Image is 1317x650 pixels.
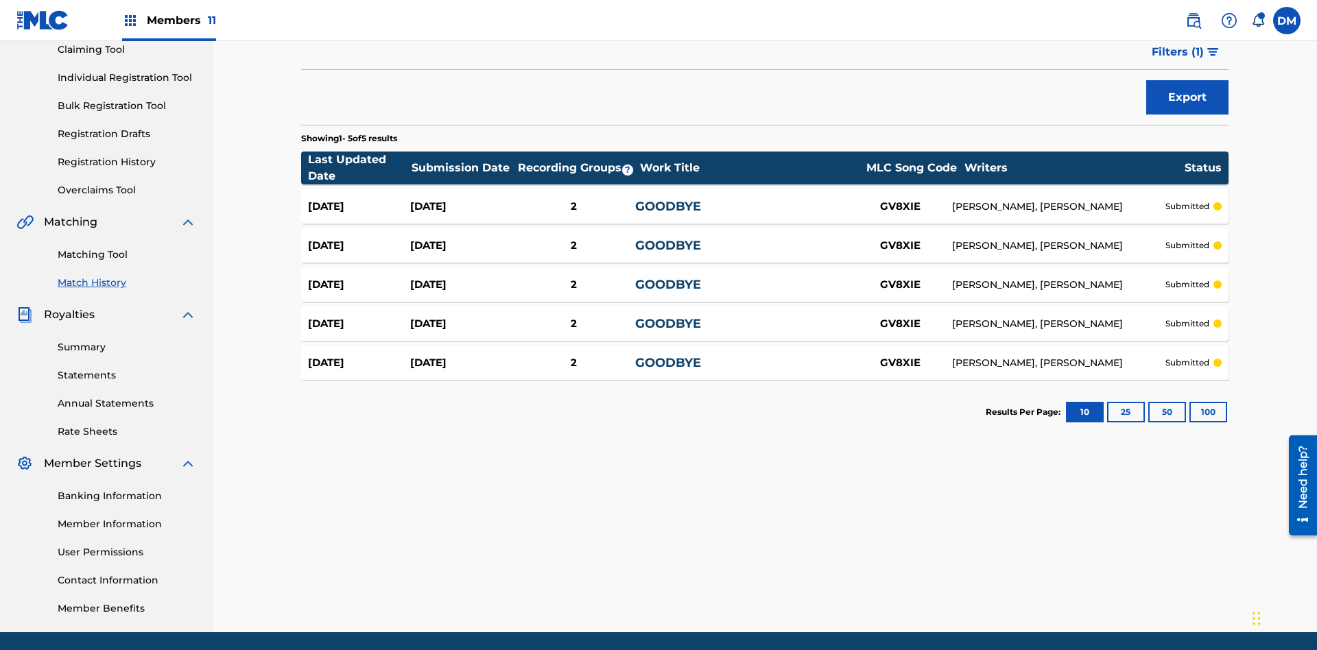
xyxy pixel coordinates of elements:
[122,12,139,29] img: Top Rightsholders
[410,277,512,293] div: [DATE]
[180,306,196,323] img: expand
[952,200,1165,214] div: [PERSON_NAME], [PERSON_NAME]
[180,214,196,230] img: expand
[58,396,196,411] a: Annual Statements
[849,355,952,371] div: GV8XIE
[410,199,512,215] div: [DATE]
[849,277,952,293] div: GV8XIE
[16,306,33,323] img: Royalties
[58,71,196,85] a: Individual Registration Tool
[635,277,701,292] a: GOODBYE
[58,517,196,531] a: Member Information
[1279,430,1317,542] iframe: Resource Center
[301,132,397,145] p: Showing 1 - 5 of 5 results
[1185,12,1202,29] img: search
[58,99,196,113] a: Bulk Registration Tool
[410,316,512,332] div: [DATE]
[308,199,410,215] div: [DATE]
[208,14,216,27] span: 11
[1253,598,1261,639] div: Drag
[16,214,34,230] img: Matching
[308,277,410,293] div: [DATE]
[180,455,196,472] img: expand
[58,424,196,439] a: Rate Sheets
[58,489,196,503] a: Banking Information
[952,317,1165,331] div: [PERSON_NAME], [PERSON_NAME]
[308,238,410,254] div: [DATE]
[58,183,196,197] a: Overclaims Tool
[635,316,701,331] a: GOODBYE
[1251,14,1265,27] div: Notifications
[58,340,196,354] a: Summary
[308,316,410,332] div: [DATE]
[44,214,97,230] span: Matching
[308,152,411,184] div: Last Updated Date
[58,545,196,559] a: User Permissions
[1165,317,1209,330] p: submitted
[16,455,33,472] img: Member Settings
[986,406,1064,418] p: Results Per Page:
[849,238,952,254] div: GV8XIE
[1221,12,1237,29] img: help
[1180,7,1207,34] a: Public Search
[512,277,635,293] div: 2
[58,127,196,141] a: Registration Drafts
[147,12,216,28] span: Members
[1107,402,1145,422] button: 25
[1165,239,1209,252] p: submitted
[1066,402,1104,422] button: 10
[1273,7,1301,34] div: User Menu
[622,165,633,176] span: ?
[1185,160,1222,176] div: Status
[58,155,196,169] a: Registration History
[410,355,512,371] div: [DATE]
[1165,278,1209,291] p: submitted
[1207,48,1219,56] img: filter
[964,160,1184,176] div: Writers
[1248,584,1317,650] iframe: Chat Widget
[952,278,1165,292] div: [PERSON_NAME], [PERSON_NAME]
[635,355,701,370] a: GOODBYE
[1146,80,1229,115] button: Export
[849,316,952,332] div: GV8XIE
[16,10,69,30] img: MLC Logo
[58,601,196,616] a: Member Benefits
[512,238,635,254] div: 2
[1143,35,1229,69] button: Filters (1)
[58,248,196,262] a: Matching Tool
[410,238,512,254] div: [DATE]
[58,276,196,290] a: Match History
[952,239,1165,253] div: [PERSON_NAME], [PERSON_NAME]
[44,455,141,472] span: Member Settings
[952,356,1165,370] div: [PERSON_NAME], [PERSON_NAME]
[1165,200,1209,213] p: submitted
[635,199,701,214] a: GOODBYE
[58,368,196,383] a: Statements
[512,199,635,215] div: 2
[58,43,196,57] a: Claiming Tool
[640,160,859,176] div: Work Title
[516,160,639,176] div: Recording Groups
[1148,402,1186,422] button: 50
[849,199,952,215] div: GV8XIE
[1152,44,1204,60] span: Filters ( 1 )
[1189,402,1227,422] button: 100
[412,160,514,176] div: Submission Date
[58,573,196,588] a: Contact Information
[44,306,95,323] span: Royalties
[860,160,963,176] div: MLC Song Code
[1215,7,1243,34] div: Help
[512,355,635,371] div: 2
[512,316,635,332] div: 2
[308,355,410,371] div: [DATE]
[635,238,701,253] a: GOODBYE
[1165,357,1209,369] p: submitted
